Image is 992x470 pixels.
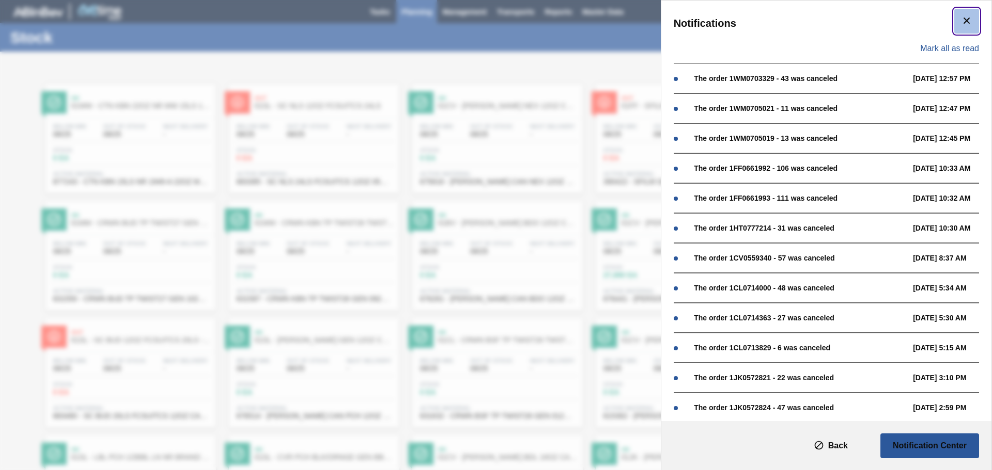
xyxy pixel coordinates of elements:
div: The order 1WM0703329 - 43 was canceled [694,74,908,83]
span: [DATE] 12:47 PM [913,104,989,112]
span: [DATE] 12:45 PM [913,134,989,142]
div: The order 1JK0572821 - 22 was canceled [694,374,908,382]
span: [DATE] 3:10 PM [913,374,989,382]
div: The order 1CL0714363 - 27 was canceled [694,314,908,322]
span: [DATE] 12:57 PM [913,74,989,83]
span: [DATE] 5:15 AM [913,344,989,352]
div: The order 1WM0705019 - 13 was canceled [694,134,908,142]
span: [DATE] 8:37 AM [913,254,989,262]
span: Mark all as read [920,44,979,53]
div: The order 1HT0777214 - 31 was canceled [694,224,908,232]
span: [DATE] 2:59 PM [913,403,989,412]
div: The order 1CL0713829 - 6 was canceled [694,344,908,352]
div: The order 1FF0661993 - 111 was canceled [694,194,908,202]
span: [DATE] 10:32 AM [913,194,989,202]
div: The order 1CV0559340 - 57 was canceled [694,254,908,262]
div: The order 1FF0661992 - 106 was canceled [694,164,908,172]
span: [DATE] 10:30 AM [913,224,989,232]
span: [DATE] 5:30 AM [913,314,989,322]
span: [DATE] 5:34 AM [913,284,989,292]
div: The order 1WM0705021 - 11 was canceled [694,104,908,112]
span: [DATE] 10:33 AM [913,164,989,172]
div: The order 1JK0572824 - 47 was canceled [694,403,908,412]
div: The order 1CL0714000 - 48 was canceled [694,284,908,292]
